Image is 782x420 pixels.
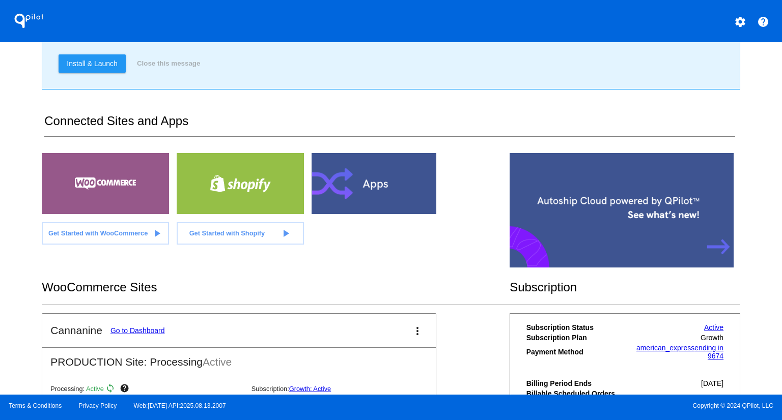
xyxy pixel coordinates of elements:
h2: Cannanine [50,324,102,337]
a: Go to Dashboard [110,326,165,335]
mat-icon: help [120,383,132,396]
h2: Subscription [510,280,740,294]
a: Web:[DATE] API:2025.08.13.2007 [134,402,226,409]
mat-icon: more_vert [411,325,424,337]
a: Privacy Policy [79,402,117,409]
span: [DATE] [701,379,723,387]
p: Subscription: [252,385,444,393]
th: Subscription Plan [526,333,625,342]
span: Active [203,356,232,368]
mat-icon: play_arrow [151,227,163,239]
button: Close this message [134,54,203,73]
p: Processing: [50,383,243,396]
h2: WooCommerce Sites [42,280,510,294]
a: Install & Launch [59,54,126,73]
mat-icon: play_arrow [280,227,292,239]
span: Get Started with WooCommerce [48,229,148,237]
a: Growth: Active [289,385,331,393]
th: Billing Period Ends [526,379,625,388]
th: Subscription Status [526,323,625,332]
mat-icon: help [757,16,769,28]
span: Growth [701,334,723,342]
mat-icon: settings [734,16,746,28]
th: Billable Scheduled Orders (All Sites) [526,389,625,406]
a: Get Started with Shopify [177,222,304,245]
th: Payment Method [526,343,625,361]
a: american_expressending in 9674 [636,344,723,360]
span: american_express [636,344,694,352]
span: 4810 [708,394,723,402]
span: Copyright © 2024 QPilot, LLC [400,402,773,409]
h2: Connected Sites and Apps [44,114,735,137]
span: Active [86,385,104,393]
a: Get Started with WooCommerce [42,222,169,245]
a: Active [704,323,723,332]
span: Install & Launch [67,59,118,68]
a: Terms & Conditions [9,402,62,409]
h1: QPilot [9,11,49,31]
mat-icon: sync [105,383,118,396]
span: Get Started with Shopify [189,229,265,237]
h2: PRODUCTION Site: Processing [42,348,436,368]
